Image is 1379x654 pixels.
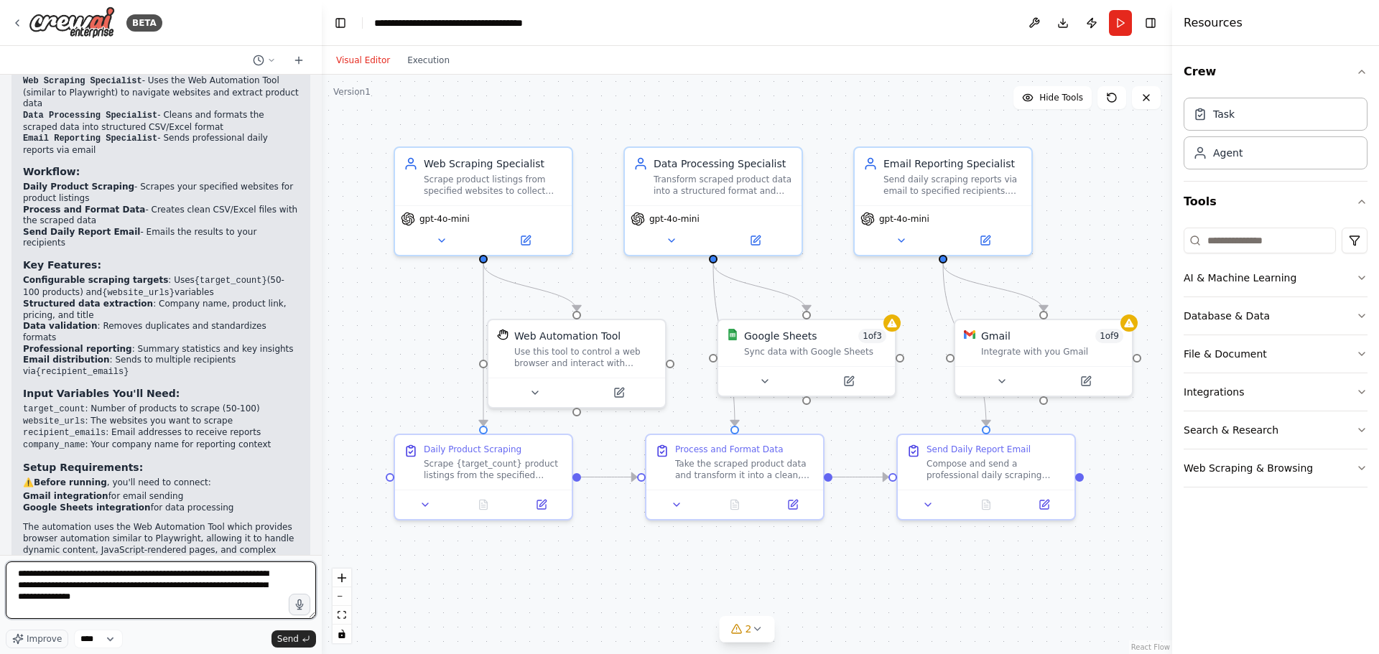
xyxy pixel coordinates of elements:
div: Process and Format Data [675,444,783,455]
div: Process and Format DataTake the scraped product data and transform it into a clean, structured fo... [645,434,825,520]
div: Compose and send a professional daily scraping report email to {recipient_emails}. The email shou... [927,458,1066,481]
li: - Creates clean CSV/Excel files with the scraped data [23,205,299,227]
li: - Cleans and formats the scraped data into structured CSV/Excel format [23,110,299,133]
span: gpt-4o-mini [649,213,700,225]
strong: Gmail integration [23,491,108,501]
div: Tools [1184,222,1368,499]
button: No output available [453,496,514,513]
div: BETA [126,14,162,32]
div: Integrate with you Gmail [981,346,1123,358]
span: Number of enabled actions [1095,329,1123,343]
span: 2 [746,622,752,636]
button: No output available [705,496,766,513]
div: Daily Product ScrapingScrape {target_count} product listings from the specified {website_urls}. F... [394,434,573,520]
code: target_count [23,404,85,414]
strong: Data validation [23,321,98,331]
button: File & Document [1184,335,1368,373]
span: gpt-4o-mini [879,213,929,225]
div: Email Reporting SpecialistSend daily scraping reports via email to specified recipients. Compose ... [853,146,1033,256]
div: Crew [1184,92,1368,181]
button: Web Scraping & Browsing [1184,449,1368,487]
div: Scrape {target_count} product listings from the specified {website_urls}. For each product, extra... [424,458,563,481]
p: ⚠️ , you'll need to connect: [23,477,299,489]
code: recipient_emails [23,428,106,438]
div: Gmail [981,329,1011,343]
strong: Configurable scraping targets [23,275,168,285]
button: Open in side panel [768,496,817,513]
li: - Uses the Web Automation Tool (similar to Playwright) to navigate websites and extract product data [23,75,299,110]
code: {target_count} [195,276,267,286]
div: Task [1213,107,1235,121]
li: : Company name, product link, pricing, and title [23,299,299,321]
strong: Process and Format Data [23,205,145,215]
div: Scrape product listings from specified websites to collect company names, product links, and pric... [424,174,563,197]
div: Sync data with Google Sheets [744,346,886,358]
h4: Resources [1184,14,1243,32]
button: AI & Machine Learning [1184,259,1368,296]
button: Hide Tools [1013,86,1092,109]
code: {website_urls} [102,288,175,298]
li: : Removes duplicates and standardizes formats [23,321,299,343]
div: GmailGmail1of9Integrate with you Gmail [954,319,1133,397]
div: React Flow controls [333,569,351,643]
img: Google Sheets [727,329,738,340]
g: Edge from 04285a80-a267-43a8-bc36-3748649c1e7d to a196fd53-9ead-4519-b110-4f364ea48b76 [832,470,888,485]
button: Open in side panel [715,232,796,249]
li: - Emails the results to your recipients [23,227,299,249]
button: Integrations [1184,373,1368,411]
code: Web Scraping Specialist [23,76,142,86]
li: : Summary statistics and key insights [23,344,299,355]
g: Edge from b9bb86e3-a442-413b-b130-6fc81a60fad7 to 5ef99f14-6089-4a27-817c-537f4e773144 [706,263,814,311]
code: website_urls [23,416,85,426]
li: for data processing [23,503,299,514]
span: Number of enabled actions [858,329,886,343]
div: Use this tool to control a web browser and interact with websites using natural language. Capabil... [514,346,656,369]
img: StagehandTool [497,329,509,340]
button: Hide right sidebar [1141,13,1161,33]
div: Version 1 [333,86,371,98]
li: - Sends professional daily reports via email [23,133,299,156]
li: : Email addresses to receive reports [23,427,299,439]
div: Send Daily Report EmailCompose and send a professional daily scraping report email to {recipient_... [896,434,1076,520]
strong: Input Variables You'll Need: [23,388,180,399]
strong: Before running [34,477,107,487]
button: zoom out [333,587,351,606]
div: Data Processing SpecialistTransform scraped product data into a structured format and create comp... [623,146,803,256]
g: Edge from d827c098-20a9-48cf-ad0d-98aaae84acae to 1f47a493-45fb-422a-a664-1bdbeec52fe6 [476,263,491,426]
img: Gmail [964,329,975,340]
g: Edge from 9fa6f092-577e-425b-9e6f-d7acc72b25ee to 068ee1ac-2483-4101-b1dd-66b934ee8f8a [936,263,1051,311]
div: Data Processing Specialist [654,157,793,171]
button: Open in side panel [944,232,1026,249]
button: Switch to previous chat [247,52,282,69]
button: No output available [956,496,1017,513]
div: Google Sheets [744,329,817,343]
button: Click to speak your automation idea [289,594,310,615]
span: gpt-4o-mini [419,213,470,225]
button: Open in side panel [485,232,566,249]
strong: Professional reporting [23,344,132,354]
div: StagehandToolWeb Automation ToolUse this tool to control a web browser and interact with websites... [487,319,667,408]
button: zoom in [333,569,351,587]
li: - Scrapes your specified websites for product listings [23,182,299,204]
div: Daily Product Scraping [424,444,521,455]
code: Email Reporting Specialist [23,134,157,144]
strong: Send Daily Report Email [23,227,140,237]
div: Web Scraping SpecialistScrape product listings from specified websites to collect company names, ... [394,146,573,256]
div: Transform scraped product data into a structured format and create comprehensive CSV/Excel report... [654,174,793,197]
code: {recipient_emails} [36,367,129,377]
div: Take the scraped product data and transform it into a clean, structured format suitable for repor... [675,458,814,481]
li: : Your company name for reporting context [23,439,299,452]
button: Search & Research [1184,411,1368,449]
div: Web Scraping Specialist [424,157,563,171]
strong: Email distribution [23,355,110,365]
div: Google SheetsGoogle Sheets1of3Sync data with Google Sheets [717,319,896,397]
g: Edge from b9bb86e3-a442-413b-b130-6fc81a60fad7 to 04285a80-a267-43a8-bc36-3748649c1e7d [706,263,742,426]
div: Agent [1213,146,1243,160]
button: Tools [1184,182,1368,222]
button: Open in side panel [1045,373,1126,390]
strong: Setup Requirements: [23,462,143,473]
img: Logo [29,6,115,39]
li: : The websites you want to scrape [23,416,299,428]
li: for email sending [23,491,299,503]
button: Improve [6,630,68,648]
